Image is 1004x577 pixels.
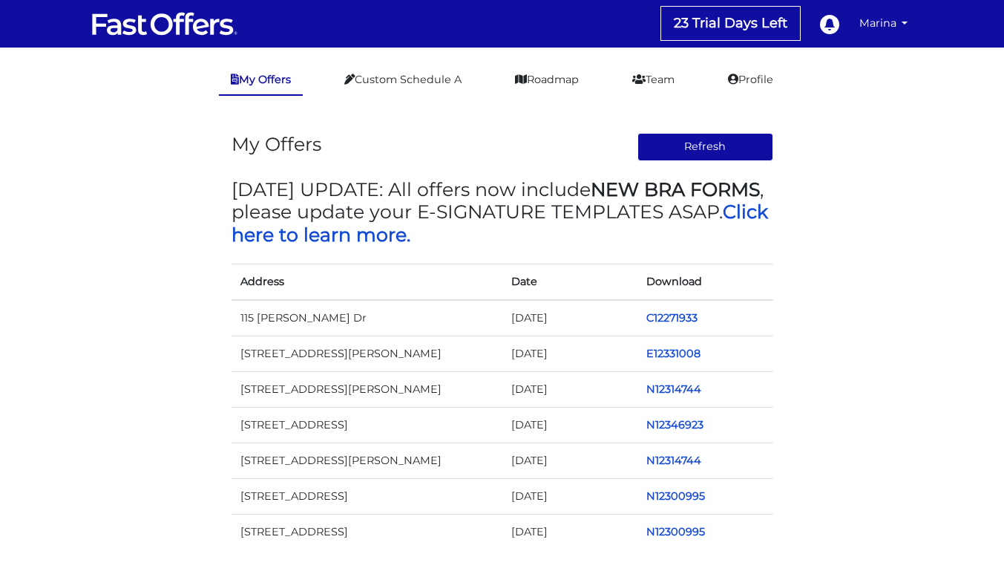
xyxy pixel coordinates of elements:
[502,407,638,443] td: [DATE]
[232,133,321,155] h3: My Offers
[502,443,638,478] td: [DATE]
[637,264,773,300] th: Download
[232,371,502,407] td: [STREET_ADDRESS][PERSON_NAME]
[502,300,638,336] td: [DATE]
[646,418,703,431] a: N12346923
[232,479,502,515] td: [STREET_ADDRESS]
[232,336,502,371] td: [STREET_ADDRESS][PERSON_NAME]
[646,347,700,360] a: E12331008
[637,133,773,161] button: Refresh
[232,178,773,246] h3: [DATE] UPDATE: All offers now include , please update your E-SIGNATURE TEMPLATES ASAP.
[232,300,502,336] td: 115 [PERSON_NAME] Dr
[502,264,638,300] th: Date
[646,311,698,325] a: C12271933
[661,7,800,40] a: 23 Trial Days Left
[646,489,705,503] a: N12300995
[332,65,473,94] a: Custom Schedule A
[646,525,705,538] a: N12300995
[591,178,760,201] strong: NEW BRA FORMS
[646,382,701,396] a: N12314744
[502,479,638,515] td: [DATE]
[502,371,638,407] td: [DATE]
[219,65,303,96] a: My Offers
[232,515,502,550] td: [STREET_ADDRESS]
[502,336,638,371] td: [DATE]
[853,9,914,38] a: Marina
[502,515,638,550] td: [DATE]
[232,407,502,443] td: [STREET_ADDRESS]
[716,65,785,94] a: Profile
[232,443,502,478] td: [STREET_ADDRESS][PERSON_NAME]
[646,454,701,467] a: N12314744
[232,201,768,245] a: Click here to learn more.
[503,65,591,94] a: Roadmap
[620,65,686,94] a: Team
[232,264,502,300] th: Address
